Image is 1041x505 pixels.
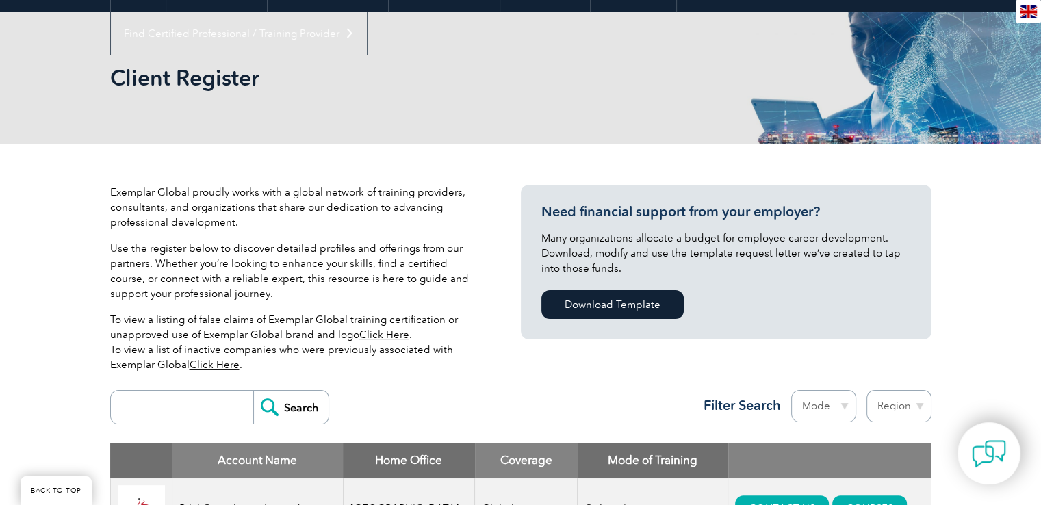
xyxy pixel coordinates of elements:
p: To view a listing of false claims of Exemplar Global training certification or unapproved use of ... [110,312,480,372]
img: contact-chat.png [972,437,1006,471]
th: Mode of Training: activate to sort column ascending [578,443,728,478]
a: Find Certified Professional / Training Provider [111,12,367,55]
h3: Need financial support from your employer? [541,203,911,220]
th: : activate to sort column ascending [728,443,931,478]
th: Account Name: activate to sort column descending [172,443,343,478]
p: Use the register below to discover detailed profiles and offerings from our partners. Whether you... [110,241,480,301]
th: Coverage: activate to sort column ascending [475,443,578,478]
p: Exemplar Global proudly works with a global network of training providers, consultants, and organ... [110,185,480,230]
input: Search [253,391,329,424]
p: Many organizations allocate a budget for employee career development. Download, modify and use th... [541,231,911,276]
a: BACK TO TOP [21,476,92,505]
th: Home Office: activate to sort column ascending [343,443,475,478]
img: en [1020,5,1037,18]
h3: Filter Search [695,397,781,414]
a: Download Template [541,290,684,319]
h2: Client Register [110,67,685,89]
a: Click Here [359,328,409,341]
a: Click Here [190,359,240,371]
